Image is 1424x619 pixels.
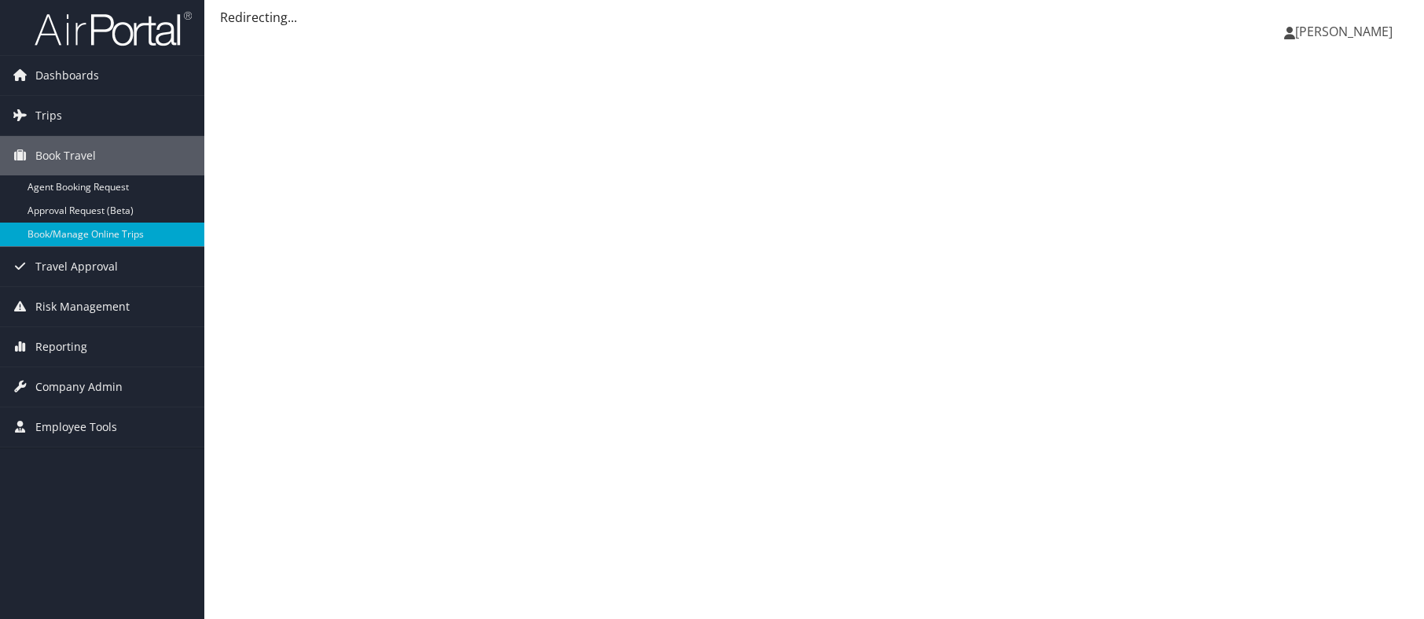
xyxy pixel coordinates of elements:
[35,10,192,47] img: airportal-logo.png
[35,136,96,175] span: Book Travel
[35,327,87,367] span: Reporting
[1284,8,1408,55] a: [PERSON_NAME]
[35,367,123,407] span: Company Admin
[35,96,62,135] span: Trips
[35,407,117,447] span: Employee Tools
[220,8,1408,27] div: Redirecting...
[35,247,118,286] span: Travel Approval
[35,287,130,326] span: Risk Management
[1295,23,1393,40] span: [PERSON_NAME]
[35,56,99,95] span: Dashboards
